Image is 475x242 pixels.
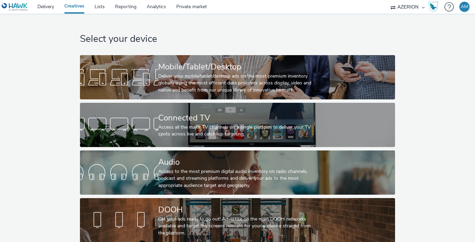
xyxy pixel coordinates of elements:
a: Mobile/Tablet/DesktopDeliver your mobile/tablet/desktop ads on the most premium inventory globall... [80,55,395,99]
img: Hawk Academy [428,1,438,12]
div: Access to the most premium digital audio inventory on radio channels, podcast and streaming platf... [158,168,314,189]
div: Mobile/Tablet/Desktop [158,61,314,73]
div: Audio [158,156,314,168]
div: Access all the major TV channels on a single platform to deliver your TV spots across live and ca... [158,124,314,138]
a: AudioAccess to the most premium digital audio inventory on radio channels, podcast and streaming ... [80,150,395,195]
div: DOOH [158,204,314,216]
img: undefined Logo [2,3,28,11]
div: Connected TV [158,112,314,124]
div: Deliver your mobile/tablet/desktop ads on the most premium inventory globally using the most effi... [158,73,314,94]
a: Hawk Academy [428,1,441,12]
div: AM [461,2,468,12]
div: Get your ads ready to go out! Advertise on the main DOOH networks available and target the screen... [158,216,314,237]
h1: Select your device [80,33,395,46]
a: Connected TVAccess all the major TV channels on a single platform to deliver your TV spots across... [80,103,395,147]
